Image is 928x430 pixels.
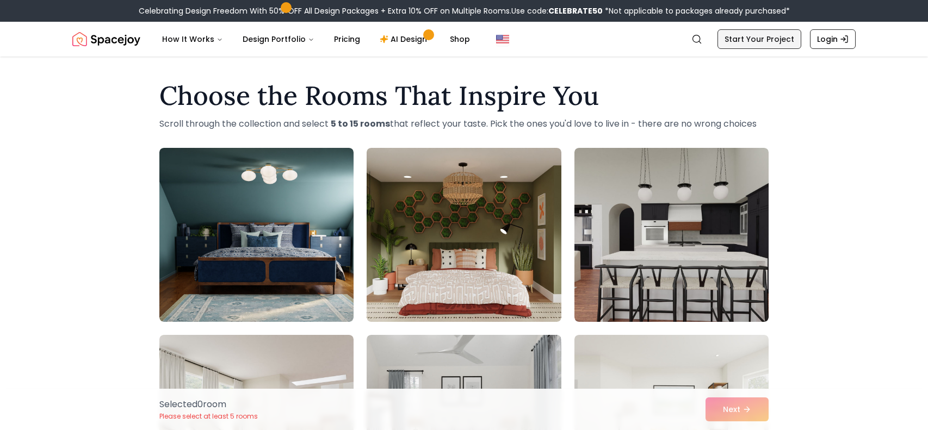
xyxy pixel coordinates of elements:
[441,28,479,50] a: Shop
[367,148,561,322] img: Room room-2
[371,28,439,50] a: AI Design
[72,28,140,50] a: Spacejoy
[548,5,603,16] b: CELEBRATE50
[72,28,140,50] img: Spacejoy Logo
[159,148,354,322] img: Room room-1
[153,28,479,50] nav: Main
[331,117,390,130] strong: 5 to 15 rooms
[496,33,509,46] img: United States
[159,83,769,109] h1: Choose the Rooms That Inspire You
[153,28,232,50] button: How It Works
[717,29,801,49] a: Start Your Project
[159,412,258,421] p: Please select at least 5 rooms
[810,29,856,49] a: Login
[603,5,790,16] span: *Not applicable to packages already purchased*
[72,22,856,57] nav: Global
[234,28,323,50] button: Design Portfolio
[159,117,769,130] p: Scroll through the collection and select that reflect your taste. Pick the ones you'd love to liv...
[325,28,369,50] a: Pricing
[574,148,769,322] img: Room room-3
[511,5,603,16] span: Use code:
[139,5,790,16] div: Celebrating Design Freedom With 50% OFF All Design Packages + Extra 10% OFF on Multiple Rooms.
[159,398,258,411] p: Selected 0 room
